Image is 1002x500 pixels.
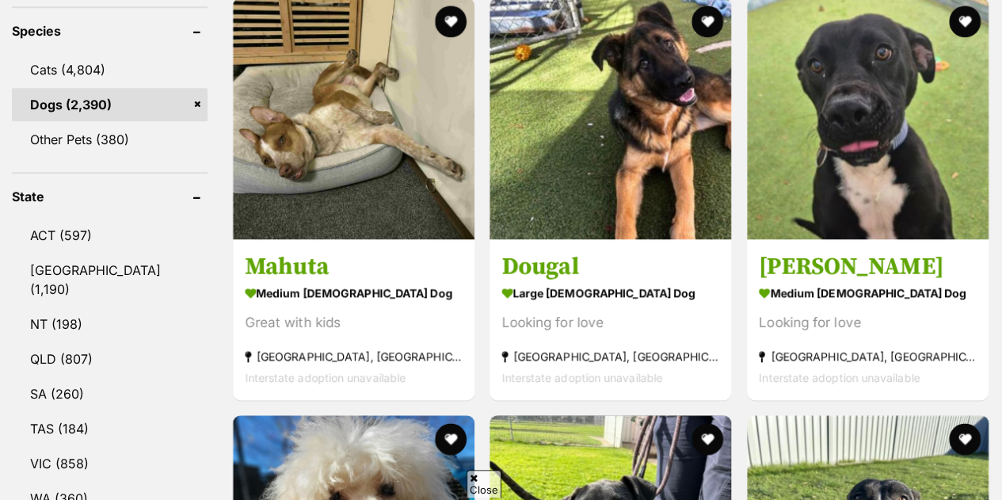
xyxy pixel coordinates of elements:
button: favourite [692,6,724,37]
a: Mahuta medium [DEMOGRAPHIC_DATA] Dog Great with kids [GEOGRAPHIC_DATA], [GEOGRAPHIC_DATA] Interst... [233,239,474,400]
a: [GEOGRAPHIC_DATA] (1,190) [12,254,208,306]
h3: Mahuta [245,251,463,281]
header: State [12,189,208,204]
button: favourite [949,423,981,455]
header: Species [12,24,208,38]
button: favourite [435,6,467,37]
strong: medium [DEMOGRAPHIC_DATA] Dog [245,281,463,304]
a: Cats (4,804) [12,53,208,86]
a: Dougal large [DEMOGRAPHIC_DATA] Dog Looking for love [GEOGRAPHIC_DATA], [GEOGRAPHIC_DATA] Interst... [490,239,731,400]
strong: large [DEMOGRAPHIC_DATA] Dog [501,281,719,304]
a: NT (198) [12,307,208,341]
span: Close [467,470,501,498]
a: ACT (597) [12,219,208,252]
div: Looking for love [501,312,719,334]
a: TAS (184) [12,412,208,445]
button: favourite [692,423,724,455]
strong: medium [DEMOGRAPHIC_DATA] Dog [759,281,977,304]
span: Interstate adoption unavailable [501,371,662,384]
strong: [GEOGRAPHIC_DATA], [GEOGRAPHIC_DATA] [501,345,719,367]
a: SA (260) [12,377,208,410]
button: favourite [435,423,467,455]
a: VIC (858) [12,447,208,480]
a: [PERSON_NAME] medium [DEMOGRAPHIC_DATA] Dog Looking for love [GEOGRAPHIC_DATA], [GEOGRAPHIC_DATA]... [747,239,989,400]
div: Great with kids [245,312,463,334]
button: favourite [949,6,981,37]
h3: Dougal [501,251,719,281]
div: Looking for love [759,312,977,334]
a: QLD (807) [12,342,208,376]
a: Dogs (2,390) [12,88,208,121]
span: Interstate adoption unavailable [759,371,920,384]
span: Interstate adoption unavailable [245,371,406,384]
strong: [GEOGRAPHIC_DATA], [GEOGRAPHIC_DATA] [245,345,463,367]
h3: [PERSON_NAME] [759,251,977,281]
strong: [GEOGRAPHIC_DATA], [GEOGRAPHIC_DATA] [759,345,977,367]
a: Other Pets (380) [12,123,208,156]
